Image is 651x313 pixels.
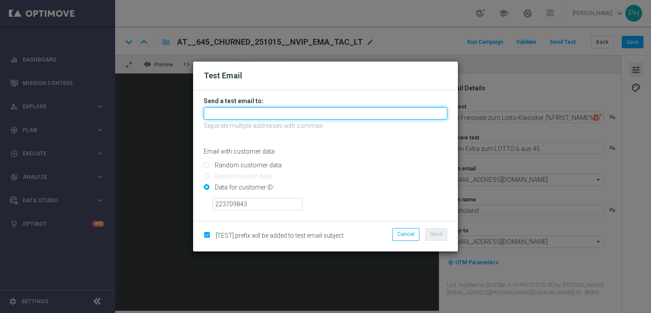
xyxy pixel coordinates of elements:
span: Send [430,231,442,237]
h3: Send a test email to: [204,97,447,105]
button: Cancel [392,228,419,240]
button: Send [425,228,447,240]
p: Separate multiple addresses with commas [204,122,447,130]
p: Email with customer data [204,147,447,155]
h2: Test Email [204,70,447,81]
label: Random customer data [213,161,282,169]
span: [TEST] prefix will be added to test email subject [216,232,344,239]
input: Enter ID [213,198,302,210]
